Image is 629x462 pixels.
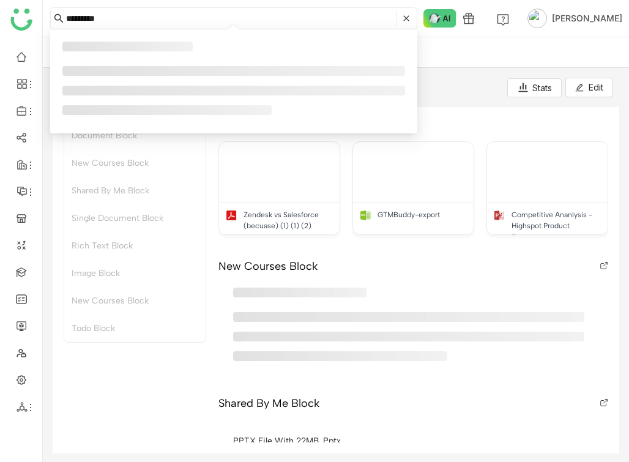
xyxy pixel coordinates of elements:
[487,142,608,203] img: 6867786ba3c5366050dbe220
[378,209,440,220] div: GTMBuddy-export
[219,142,340,203] img: 685e8286707c403f48eb6c2d
[64,315,206,342] div: Todo Block
[493,209,505,222] img: pptx.svg
[64,177,206,204] div: Shared By Me Block
[218,397,319,410] div: Shared By Me Block
[244,209,333,231] div: Zendesk vs Salesforce (becuase) (1) (1) (2)
[565,78,613,97] button: Edit
[353,142,474,203] img: 685e8242707c403f48eb6917
[64,259,206,287] div: Image Block
[497,13,509,26] img: help.svg
[233,434,341,447] div: PPTX File with 22MB .pptx
[64,149,206,177] div: New Courses Block
[552,12,622,25] span: [PERSON_NAME]
[64,122,206,149] div: Document Block
[589,81,603,94] span: Edit
[64,204,206,232] div: Single Document Block
[218,259,318,273] div: New Courses Block
[359,209,371,222] img: csv.svg
[517,81,552,94] div: Stats
[527,9,547,28] img: avatar
[64,232,206,259] div: Rich Text Block
[10,9,32,31] img: logo
[517,81,529,94] img: stats.svg
[225,209,237,222] img: pdf.svg
[423,9,456,28] img: ask-buddy-normal.svg
[64,287,206,315] div: New Courses Block
[512,209,601,240] div: Competitive Ananlysis - Highspot Product Features.pptx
